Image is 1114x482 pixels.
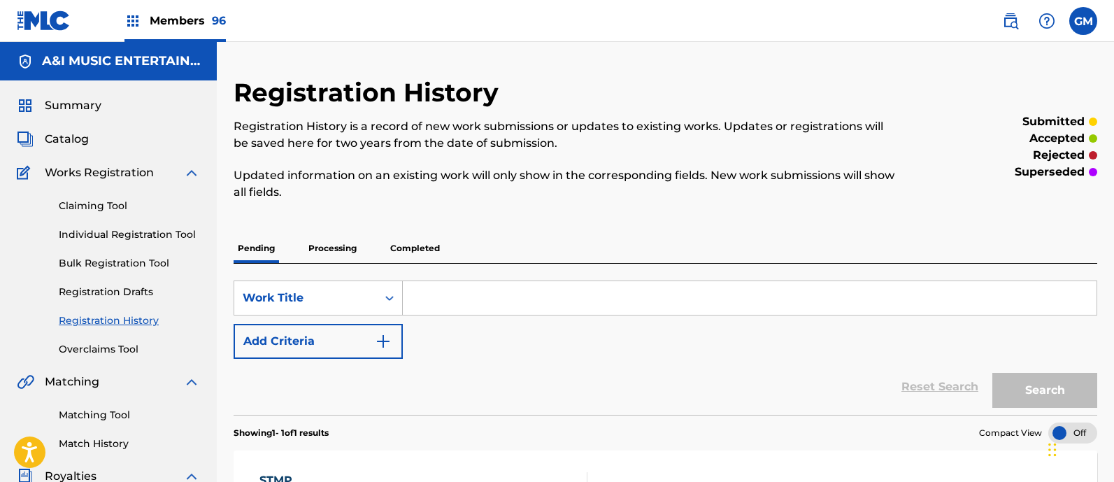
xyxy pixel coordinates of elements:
[45,131,89,148] span: Catalog
[375,333,392,350] img: 9d2ae6d4665cec9f34b9.svg
[1038,13,1055,29] img: help
[42,53,200,69] h5: A&I MUSIC ENTERTAINMENT, INC
[243,290,369,306] div: Work Title
[17,131,34,148] img: Catalog
[150,13,226,29] span: Members
[59,285,200,299] a: Registration Drafts
[59,313,200,328] a: Registration History
[59,256,200,271] a: Bulk Registration Tool
[1002,13,1019,29] img: search
[997,7,1024,35] a: Public Search
[1022,113,1085,130] p: submitted
[1048,429,1057,471] div: Drag
[234,118,899,152] p: Registration History is a record of new work submissions or updates to existing works. Updates or...
[304,234,361,263] p: Processing
[183,374,200,390] img: expand
[59,437,200,451] a: Match History
[1044,415,1114,482] iframe: Chat Widget
[212,14,226,27] span: 96
[234,77,506,108] h2: Registration History
[17,97,101,114] a: SummarySummary
[234,167,899,201] p: Updated information on an existing work will only show in the corresponding fields. New work subm...
[1033,7,1061,35] div: Help
[59,227,200,242] a: Individual Registration Tool
[234,234,279,263] p: Pending
[59,408,200,423] a: Matching Tool
[17,10,71,31] img: MLC Logo
[1033,147,1085,164] p: rejected
[234,281,1097,415] form: Search Form
[1015,164,1085,180] p: superseded
[1029,130,1085,147] p: accepted
[17,131,89,148] a: CatalogCatalog
[234,324,403,359] button: Add Criteria
[1069,7,1097,35] div: User Menu
[45,374,99,390] span: Matching
[45,97,101,114] span: Summary
[124,13,141,29] img: Top Rightsholders
[234,427,329,439] p: Showing 1 - 1 of 1 results
[59,342,200,357] a: Overclaims Tool
[59,199,200,213] a: Claiming Tool
[17,164,35,181] img: Works Registration
[45,164,154,181] span: Works Registration
[17,53,34,70] img: Accounts
[183,164,200,181] img: expand
[17,374,34,390] img: Matching
[17,97,34,114] img: Summary
[979,427,1042,439] span: Compact View
[1075,295,1114,408] iframe: Resource Center
[386,234,444,263] p: Completed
